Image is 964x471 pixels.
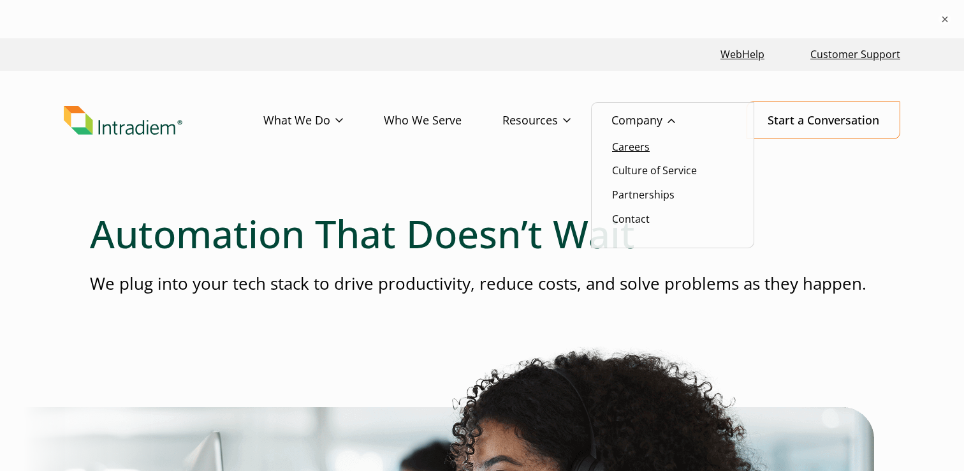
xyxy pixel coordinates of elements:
[612,163,697,177] a: Culture of Service
[502,102,611,139] a: Resources
[715,41,770,68] a: Link opens in a new window
[384,102,502,139] a: Who We Serve
[612,212,650,226] a: Contact
[611,102,716,139] a: Company
[64,106,263,135] a: Link to homepage of Intradiem
[64,106,182,135] img: Intradiem
[263,102,384,139] a: What We Do
[612,188,675,202] a: Partnerships
[938,13,951,26] button: ×
[612,140,650,154] a: Careers
[90,211,874,257] h1: Automation That Doesn’t Wait
[805,41,905,68] a: Customer Support
[90,272,874,295] p: We plug into your tech stack to drive productivity, reduce costs, and solve problems as they happen.
[747,101,900,139] a: Start a Conversation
